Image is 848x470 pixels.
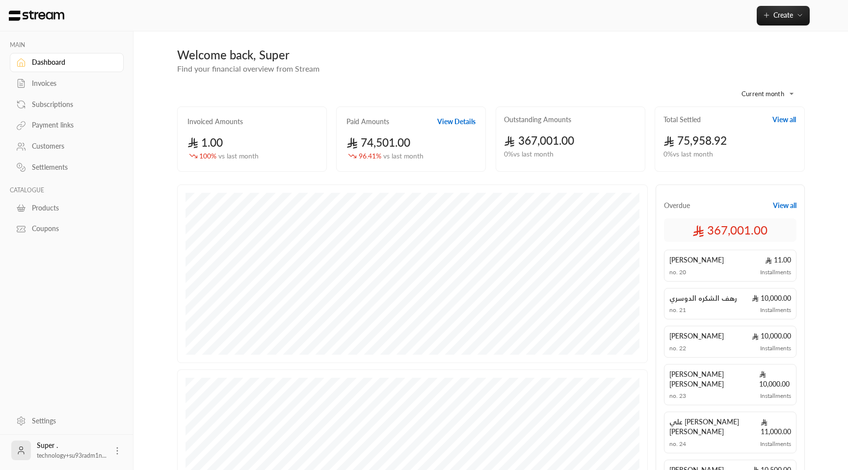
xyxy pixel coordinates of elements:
span: Overdue [664,201,690,210]
a: Invoices [10,74,124,93]
span: [PERSON_NAME] [669,255,724,265]
span: Installments [760,392,791,400]
span: no. 24 [669,440,686,448]
button: View Details [437,117,476,127]
a: Products [10,198,124,217]
div: Coupons [32,224,111,234]
span: علي [PERSON_NAME] [PERSON_NAME] [669,417,761,437]
p: MAIN [10,41,124,49]
a: Payment links [10,116,124,135]
span: رهف الشكره الدوسري [669,293,737,303]
span: vs last month [383,152,424,160]
span: 0 % vs last month [663,149,713,159]
a: Customers [10,137,124,156]
span: no. 23 [669,392,686,400]
div: Current month [726,81,800,106]
span: Installments [760,306,791,314]
div: Dashboard [32,57,111,67]
p: CATALOGUE [10,186,124,194]
div: Settlements [32,162,111,172]
div: Settings [32,416,111,426]
div: Products [32,203,111,213]
a: Settlements [10,158,124,177]
span: Installments [760,344,791,352]
span: no. 22 [669,344,686,352]
button: Create [757,6,810,26]
div: Welcome back, Super [177,47,805,63]
span: 10,000.00 [759,369,791,389]
a: Settings [10,411,124,430]
span: Installments [760,440,791,448]
span: vs last month [218,152,259,160]
span: 75,958.92 [663,134,727,147]
span: 11,000.00 [761,417,791,437]
div: Payment links [32,120,111,130]
span: Find your financial overview from Stream [177,64,319,73]
span: Create [773,11,793,19]
span: 10,000.00 [752,331,791,341]
div: Customers [32,141,111,151]
button: View all [773,201,796,210]
span: 74,501.00 [346,136,410,149]
span: 96.41 % [359,151,424,161]
h2: Invoiced Amounts [187,117,243,127]
span: 1.00 [187,136,223,149]
span: no. 20 [669,268,686,276]
div: Super . [37,441,106,460]
div: Invoices [32,78,111,88]
h2: Outstanding Amounts [504,115,571,125]
a: Coupons [10,219,124,238]
span: 367,001.00 [692,222,768,238]
span: technology+su93radm1n... [37,452,106,459]
span: Installments [760,268,791,276]
h2: Total Settled [663,115,701,125]
a: Dashboard [10,53,124,72]
span: no. 21 [669,306,686,314]
span: 100 % [199,151,259,161]
a: Subscriptions [10,95,124,114]
span: 10,000.00 [752,293,791,303]
span: 0 % vs last month [504,149,554,159]
span: [PERSON_NAME] [PERSON_NAME] [669,369,759,389]
h2: Paid Amounts [346,117,389,127]
span: [PERSON_NAME] [669,331,724,341]
div: Subscriptions [32,100,111,109]
span: 11.00 [765,255,791,265]
button: View all [772,115,796,125]
img: Logo [8,10,65,21]
span: 367,001.00 [504,134,574,147]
